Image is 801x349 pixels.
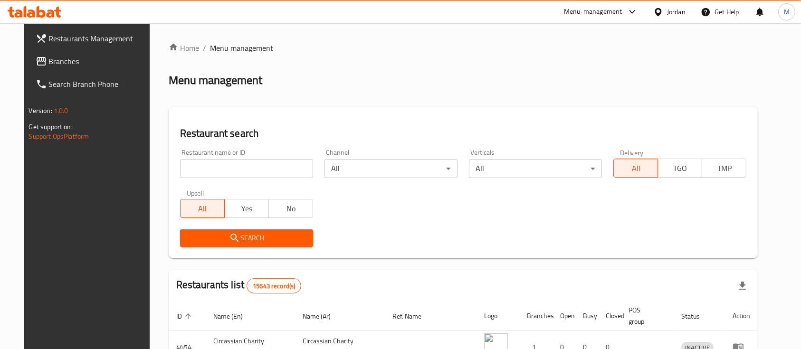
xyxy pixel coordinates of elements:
span: TMP [706,161,743,175]
span: Version: [29,104,52,117]
input: Search for restaurant name or ID.. [180,159,313,178]
span: ID [176,311,194,322]
span: Menu management [210,42,273,54]
th: Closed [598,302,621,330]
th: Logo [477,302,519,330]
div: All [324,159,458,178]
span: Branches [49,56,151,67]
span: Status [681,311,712,322]
span: Search Branch Phone [49,78,151,90]
th: Busy [575,302,598,330]
h2: Menu management [169,73,262,88]
a: Search Branch Phone [28,73,158,95]
button: TMP [702,159,746,178]
nav: breadcrumb [169,42,758,54]
button: TGO [658,159,702,178]
a: Branches [28,50,158,73]
th: Branches [519,302,553,330]
span: All [184,202,221,216]
span: Search [188,232,305,244]
h2: Restaurant search [180,126,747,141]
span: Name (Ar) [303,311,343,322]
label: Delivery [620,149,644,156]
span: Get support on: [29,121,73,133]
button: Yes [224,199,269,218]
span: Ref. Name [392,311,434,322]
li: / [203,42,206,54]
div: Jordan [667,7,686,17]
div: All [469,159,602,178]
span: Yes [229,202,265,216]
button: All [613,159,658,178]
span: Name (En) [213,311,255,322]
span: No [273,202,309,216]
th: Open [553,302,575,330]
a: Home [169,42,199,54]
button: Search [180,229,313,247]
h2: Restaurants list [176,278,302,293]
span: 15643 record(s) [247,282,301,291]
span: M [784,7,790,17]
div: Menu-management [564,6,622,18]
span: 1.0.0 [54,104,68,117]
div: Export file [731,274,754,297]
div: Total records count [247,278,301,293]
th: Action [725,302,758,330]
label: Upsell [187,189,204,196]
button: All [180,199,225,218]
a: Support.OpsPlatform [29,130,89,142]
span: Restaurants Management [49,33,151,44]
a: Restaurants Management [28,27,158,50]
span: TGO [662,161,698,175]
span: POS group [629,304,663,327]
span: All [618,161,654,175]
button: No [268,199,313,218]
